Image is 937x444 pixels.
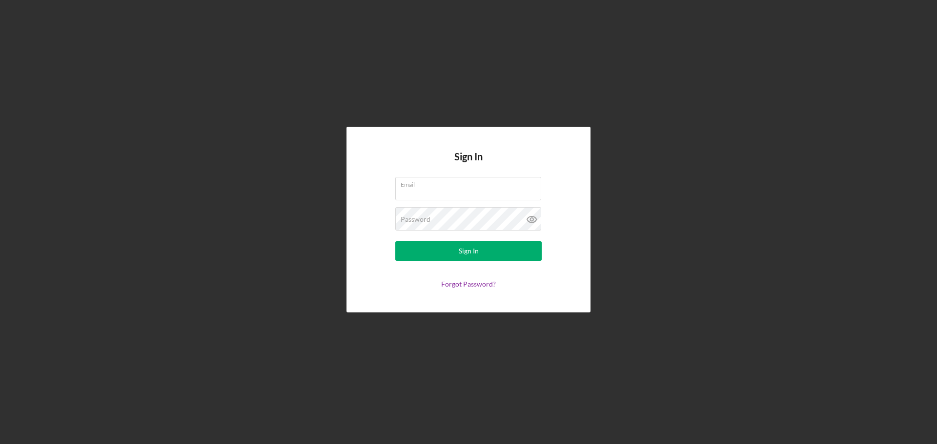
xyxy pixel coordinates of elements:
[441,280,496,288] a: Forgot Password?
[395,241,542,261] button: Sign In
[401,177,541,188] label: Email
[459,241,479,261] div: Sign In
[454,151,483,177] h4: Sign In
[401,215,430,223] label: Password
